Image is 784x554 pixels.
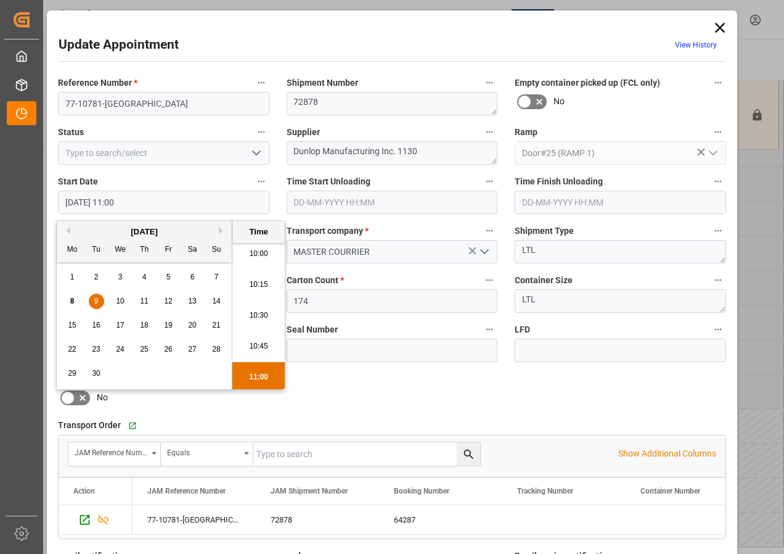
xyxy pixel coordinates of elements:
a: View History [675,41,717,49]
span: 30 [92,369,100,378]
span: 25 [140,345,148,353]
li: 10:00 [232,239,285,270]
span: 12 [164,297,172,305]
button: Supplier [481,124,497,140]
span: 21 [212,321,220,329]
div: Choose Wednesday, September 24th, 2025 [113,342,128,357]
span: 27 [188,345,196,353]
span: 14 [212,297,220,305]
input: Type to search/select [58,141,269,165]
div: Choose Tuesday, September 2nd, 2025 [89,270,104,285]
input: Type to search/select [515,141,726,165]
div: Su [209,242,224,258]
span: 22 [68,345,76,353]
span: Booking Number [394,487,449,495]
span: 6 [190,273,195,281]
span: Transport company [287,225,369,238]
span: 4 [142,273,147,281]
div: Choose Sunday, September 28th, 2025 [209,342,224,357]
div: Choose Saturday, September 6th, 2025 [185,270,200,285]
div: Equals [167,444,240,458]
input: DD-MM-YYYY HH:MM [287,191,498,214]
button: Ramp [710,124,726,140]
span: 3 [118,273,123,281]
div: Choose Monday, September 1st, 2025 [65,270,80,285]
span: 26 [164,345,172,353]
button: open menu [68,442,161,466]
span: JAM Shipment Number [271,487,348,495]
span: Container Number [640,487,700,495]
button: Empty container picked up (FCL only) [710,75,726,91]
input: Type to search [253,442,480,466]
div: Choose Friday, September 5th, 2025 [161,270,176,285]
div: Choose Monday, September 29th, 2025 [65,366,80,381]
div: Time [235,226,282,238]
span: 1 [70,273,75,281]
span: Supplier [287,126,320,139]
button: Shipment Type [710,223,726,239]
button: Time Start Unloading [481,173,497,189]
div: Choose Sunday, September 14th, 2025 [209,294,224,309]
span: Shipment Type [515,225,574,238]
div: 77-10781-[GEOGRAPHIC_DATA] [133,505,256,534]
div: We [113,242,128,258]
span: 18 [140,321,148,329]
div: Press SPACE to select this row. [59,505,133,535]
div: Choose Tuesday, September 16th, 2025 [89,318,104,333]
div: Action [73,487,95,495]
p: Show Additional Columns [618,447,716,460]
span: 20 [188,321,196,329]
button: Status [253,124,269,140]
textarea: LTL [515,240,726,263]
div: Choose Sunday, September 21st, 2025 [209,318,224,333]
button: open menu [703,144,721,163]
button: Next Month [219,227,226,234]
div: Choose Monday, September 15th, 2025 [65,318,80,333]
span: Carton Count [287,274,344,287]
button: Carton Count * [481,272,497,288]
button: search button [457,442,480,466]
span: 24 [116,345,124,353]
div: Choose Wednesday, September 17th, 2025 [113,318,128,333]
span: 16 [92,321,100,329]
div: Choose Sunday, September 7th, 2025 [209,270,224,285]
button: Container Size [710,272,726,288]
button: Transport company * [481,223,497,239]
div: Choose Wednesday, September 10th, 2025 [113,294,128,309]
span: Seal Number [287,323,338,336]
span: 28 [212,345,220,353]
div: Choose Friday, September 19th, 2025 [161,318,176,333]
div: month 2025-09 [60,265,229,386]
input: DD-MM-YYYY HH:MM [58,191,269,214]
span: JAM Reference Number [147,487,226,495]
div: Th [137,242,152,258]
div: Choose Tuesday, September 30th, 2025 [89,366,104,381]
span: 5 [166,273,171,281]
span: Time Finish Unloading [515,175,603,188]
button: Reference Number * [253,75,269,91]
button: Previous Month [63,227,70,234]
span: Time Start Unloading [287,175,370,188]
span: 9 [94,297,99,305]
span: 13 [188,297,196,305]
span: 11 [140,297,148,305]
div: JAM Reference Number [75,444,147,458]
div: Fr [161,242,176,258]
span: Shipment Number [287,76,358,89]
div: Choose Wednesday, September 3rd, 2025 [113,270,128,285]
button: open menu [161,442,253,466]
div: Mo [65,242,80,258]
div: Choose Monday, September 8th, 2025 [65,294,80,309]
span: 15 [68,321,76,329]
button: Seal Number [481,321,497,337]
li: 10:45 [232,331,285,362]
div: 72878 [256,505,379,534]
button: Shipment Number [481,75,497,91]
span: 2 [94,273,99,281]
div: Choose Thursday, September 18th, 2025 [137,318,152,333]
input: DD-MM-YYYY HH:MM [515,191,726,214]
h2: Update Appointment [59,35,179,55]
span: No [553,95,565,108]
div: Choose Saturday, September 27th, 2025 [185,342,200,357]
li: 10:15 [232,270,285,300]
